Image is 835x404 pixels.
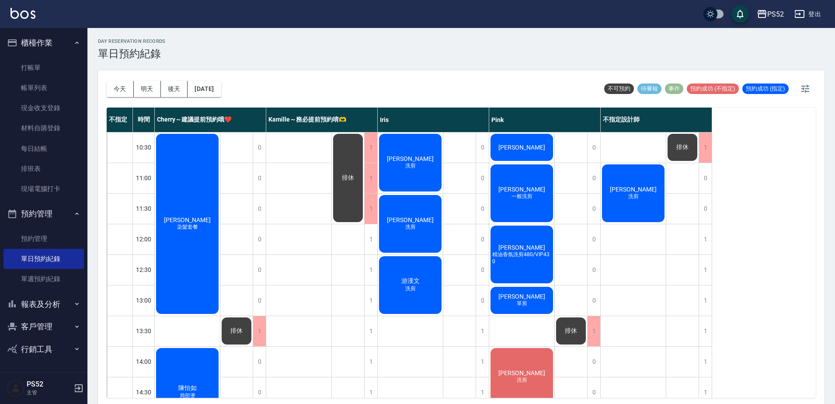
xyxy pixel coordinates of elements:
span: [PERSON_NAME] [497,144,547,151]
div: 1 [699,255,712,285]
div: 1 [699,347,712,377]
span: 排休 [229,327,244,335]
a: 現金收支登錄 [3,98,84,118]
div: 1 [587,316,600,346]
div: 13:30 [133,316,155,346]
a: 打帳單 [3,58,84,78]
div: 1 [699,286,712,316]
span: [PERSON_NAME] [497,369,547,376]
div: 0 [253,286,266,316]
div: 0 [476,163,489,193]
div: Cherry～建議提前預約哦❤️ [155,108,266,132]
div: Iris [378,108,489,132]
div: 0 [476,132,489,163]
h3: 單日預約紀錄 [98,48,166,60]
div: 1 [699,132,712,163]
div: 0 [253,163,266,193]
div: 1 [699,224,712,254]
button: 櫃檯作業 [3,31,84,54]
div: PS52 [767,9,784,20]
img: Logo [10,8,35,19]
button: 登出 [791,6,825,22]
span: [PERSON_NAME] [385,155,435,162]
div: 1 [364,163,377,193]
div: 0 [476,194,489,224]
a: 現場電腦打卡 [3,179,84,199]
div: 1 [364,194,377,224]
div: 1 [364,255,377,285]
div: 0 [253,194,266,224]
a: 單週預約紀錄 [3,269,84,289]
span: 預約成功 (指定) [742,85,789,93]
div: 0 [476,224,489,254]
span: 單剪 [515,300,529,307]
span: 事件 [665,85,683,93]
span: [PERSON_NAME] [497,186,547,193]
div: 0 [476,286,489,316]
div: 11:30 [133,193,155,224]
span: 陳怡如 [177,384,198,392]
span: 局部燙 [178,392,197,400]
p: 主管 [27,389,71,397]
button: 客戶管理 [3,315,84,338]
button: 報表及分析 [3,293,84,316]
a: 單日預約紀錄 [3,249,84,269]
span: 洗剪 [404,162,417,170]
div: 12:00 [133,224,155,254]
div: 0 [587,194,600,224]
div: 時間 [133,108,155,132]
div: 1 [699,316,712,346]
a: 帳單列表 [3,78,84,98]
h5: PS52 [27,380,71,389]
div: Pink [489,108,601,132]
div: 14:00 [133,346,155,377]
span: [PERSON_NAME] [497,244,547,251]
div: 0 [587,286,600,316]
span: 洗剪 [515,376,529,384]
span: 一般洗剪 [510,193,534,200]
div: 12:30 [133,254,155,285]
span: 不可預約 [604,85,634,93]
span: 游漢文 [400,277,421,285]
div: 1 [253,316,266,346]
div: 不指定 [107,108,133,132]
div: 0 [699,194,712,224]
div: 0 [699,163,712,193]
span: [PERSON_NAME] [385,216,435,223]
a: 材料自購登錄 [3,118,84,138]
span: 洗剪 [626,193,640,200]
span: 洗剪 [404,223,417,231]
div: 0 [587,132,600,163]
span: [PERSON_NAME] [162,216,212,223]
div: 0 [253,132,266,163]
div: 0 [587,163,600,193]
a: 排班表 [3,159,84,179]
div: 1 [364,286,377,316]
span: 染髮套餐 [175,223,200,231]
div: 0 [253,224,266,254]
h2: day Reservation records [98,38,166,44]
div: 0 [587,224,600,254]
div: 10:30 [133,132,155,163]
span: 精油香氛洗剪480/VIP430 [491,251,553,265]
button: 行銷工具 [3,338,84,361]
span: 排休 [675,143,690,151]
div: 11:00 [133,163,155,193]
span: [PERSON_NAME] [497,293,547,300]
button: 預約管理 [3,202,84,225]
div: 0 [476,255,489,285]
div: 1 [364,224,377,254]
button: PS52 [753,5,787,23]
span: 洗剪 [404,285,417,293]
div: 13:00 [133,285,155,316]
div: 不指定設計師 [601,108,712,132]
button: save [731,5,749,23]
a: 每日結帳 [3,139,84,159]
div: 0 [253,255,266,285]
div: 1 [476,316,489,346]
span: 排休 [340,174,356,182]
img: Person [7,380,24,397]
span: 預約成功 (不指定) [687,85,739,93]
span: [PERSON_NAME] [608,186,658,193]
div: 1 [476,347,489,377]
